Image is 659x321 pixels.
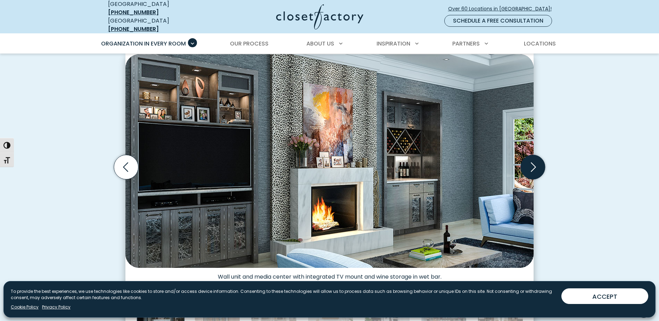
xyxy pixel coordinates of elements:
span: Inspiration [377,40,410,48]
img: Closet Factory Logo [276,4,363,30]
figcaption: Wall unit and media center with integrated TV mount and wine storage in wet bar. [125,268,534,280]
span: About Us [306,40,334,48]
span: Over 60 Locations in [GEOGRAPHIC_DATA]! [448,5,557,13]
div: [GEOGRAPHIC_DATA] [108,17,209,33]
span: Organization in Every Room [101,40,186,48]
span: Partners [452,40,480,48]
nav: Primary Menu [96,34,563,53]
img: Wall unit and media center with integrated TV mount and wine storage in wet bar. [125,54,534,268]
a: [PHONE_NUMBER] [108,25,159,33]
span: Our Process [230,40,269,48]
button: Next slide [518,152,548,182]
a: Over 60 Locations in [GEOGRAPHIC_DATA]! [448,3,558,15]
a: Privacy Policy [42,304,71,310]
button: ACCEPT [561,288,648,304]
p: To provide the best experiences, we use technologies like cookies to store and/or access device i... [11,288,556,301]
a: [PHONE_NUMBER] [108,8,159,16]
button: Previous slide [111,152,141,182]
a: Schedule a Free Consultation [444,15,552,27]
a: Cookie Policy [11,304,39,310]
span: Locations [524,40,556,48]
